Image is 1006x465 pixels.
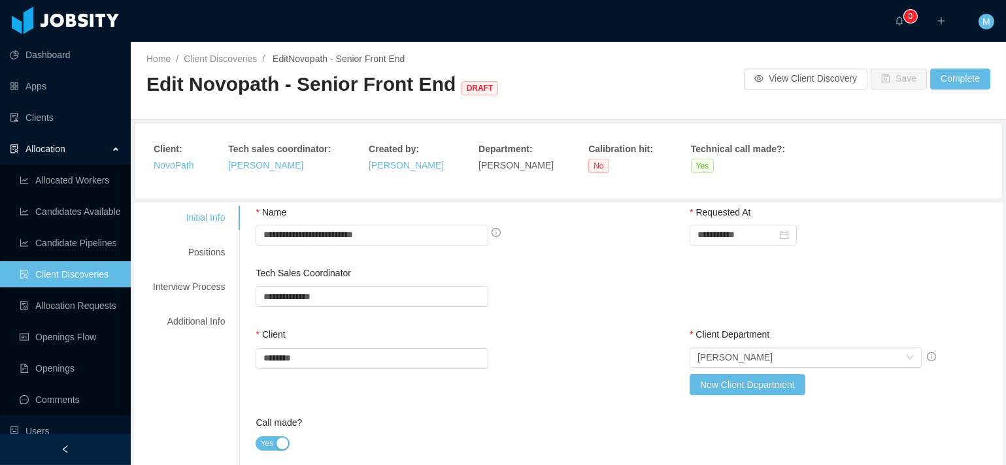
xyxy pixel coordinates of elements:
[137,240,241,265] div: Positions
[184,54,257,64] a: Client Discoveries
[20,293,120,319] a: icon: file-doneAllocation Requests
[937,16,946,25] i: icon: plus
[288,54,405,64] a: Novopath - Senior Front End
[492,228,501,237] span: info-circle
[478,144,532,154] strong: Department :
[256,268,351,278] label: Tech Sales Coordinator
[176,54,178,64] span: /
[20,261,120,287] a: icon: file-searchClient Discoveries
[146,54,171,64] a: Home
[20,199,120,225] a: icon: line-chartCandidates Available
[927,352,936,361] span: info-circle
[137,275,241,299] div: Interview Process
[20,324,120,350] a: icon: idcardOpenings Flow
[260,437,273,450] span: Yes
[930,69,990,89] button: Complete
[10,144,19,153] i: icon: solution
[154,144,182,154] strong: Client :
[696,329,769,340] span: Client Department
[895,16,904,25] i: icon: bell
[137,206,241,230] div: Initial Info
[228,144,331,154] strong: Tech sales coordinator :
[588,159,609,173] span: No
[904,10,917,23] sup: 0
[256,329,285,340] label: Client
[588,144,653,154] strong: Calibration hit :
[137,310,241,334] div: Additional Info
[871,69,927,89] button: icon: saveSave
[478,160,554,170] span: [PERSON_NAME]
[10,418,120,444] a: icon: robotUsers
[256,436,290,451] button: Call made?
[270,54,405,64] span: Edit
[228,160,303,170] a: [PERSON_NAME]
[744,69,867,89] button: icon: eyeView Client Discovery
[691,159,714,173] span: Yes
[20,355,120,381] a: icon: file-textOpenings
[982,14,990,29] span: M
[697,347,773,367] div: Roopam Kakoti
[256,225,488,246] input: Name
[262,54,265,64] span: /
[10,42,120,68] a: icon: pie-chartDashboard
[20,167,120,193] a: icon: line-chartAllocated Workers
[461,81,499,95] span: DRAFT
[256,207,286,217] label: Name
[780,231,789,240] i: icon: calendar
[25,144,65,154] span: Allocation
[256,417,302,428] label: Call made?
[369,160,444,170] a: [PERSON_NAME]
[154,160,193,170] a: NovoPath
[10,73,120,99] a: icon: appstoreApps
[369,144,419,154] strong: Created by :
[146,73,503,95] span: Edit Novopath - Senior Front End
[20,387,120,413] a: icon: messageComments
[10,104,120,131] a: icon: auditClients
[691,144,785,154] strong: Technical call made? :
[690,374,805,395] button: New Client Department
[20,230,120,256] a: icon: line-chartCandidate Pipelines
[690,207,751,217] label: Requested At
